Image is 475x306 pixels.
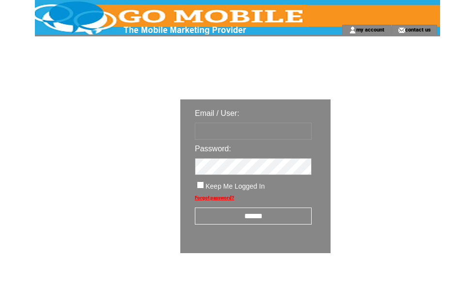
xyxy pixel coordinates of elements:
span: Password: [195,145,231,153]
span: Email / User: [195,109,239,117]
img: contact_us_icon.gif [398,26,405,34]
span: Keep Me Logged In [206,182,265,190]
a: Forgot password? [195,195,234,200]
img: account_icon.gif [349,26,356,34]
img: transparent.png [359,277,407,290]
a: contact us [405,26,431,32]
a: my account [356,26,384,32]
